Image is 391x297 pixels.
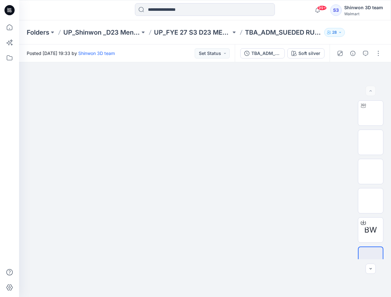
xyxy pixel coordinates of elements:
[27,28,49,37] a: Folders
[364,224,377,236] span: BW
[245,28,322,37] p: TBA_ADM_SUEDED RUGBY SHIRT
[63,28,140,37] a: UP_Shinwon _D23 Men's Tops
[330,4,342,16] div: S3
[78,51,115,56] a: Shinwon 3D team
[344,4,383,11] div: Shinwon 3D team
[348,48,358,58] button: Details
[27,50,115,57] span: Posted [DATE] 19:33 by
[154,28,231,37] a: UP_FYE 27 S3 D23 MENS TOP SHINWON
[287,48,325,58] button: Soft silver
[332,29,337,36] p: 28
[324,28,345,37] button: 28
[317,5,327,10] span: 99+
[240,48,285,58] button: TBA_ADM_SUEDED RUGBY SHIRT
[251,50,281,57] div: TBA_ADM_SUEDED RUGBY SHIRT
[298,50,320,57] div: Soft silver
[344,11,383,16] div: Walmart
